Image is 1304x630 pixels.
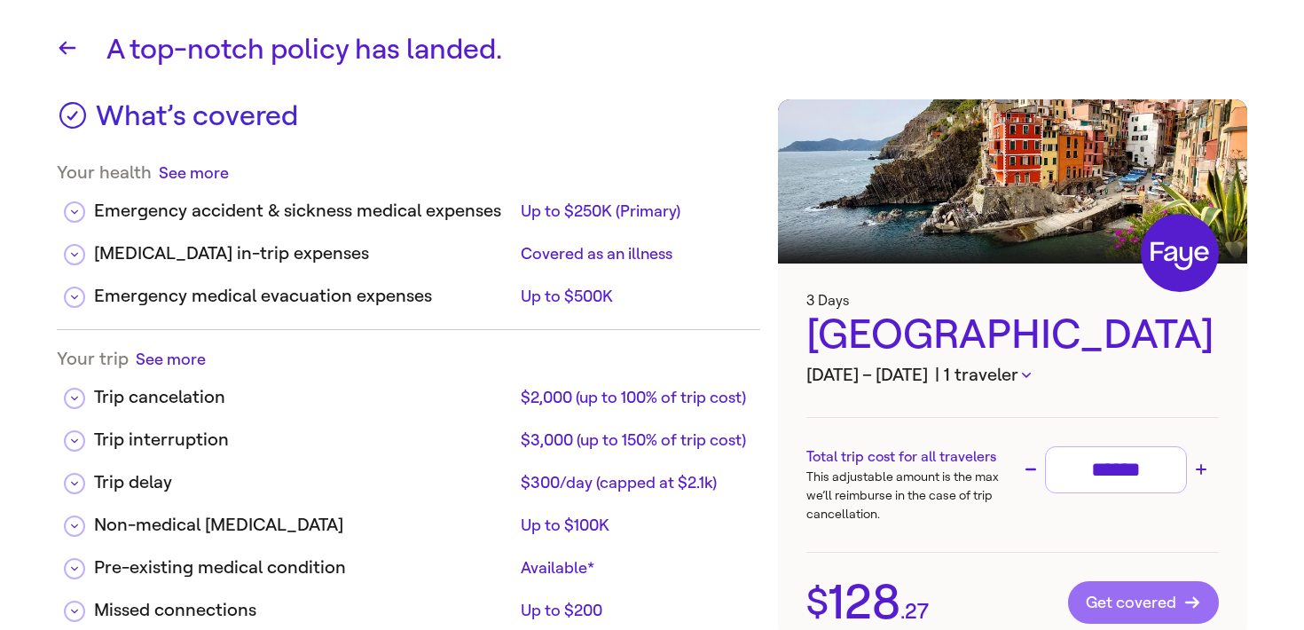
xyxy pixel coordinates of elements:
div: [MEDICAL_DATA] in-trip expensesCovered as an illness [57,226,760,269]
div: [GEOGRAPHIC_DATA] [806,309,1219,362]
button: Decrease trip cost [1020,459,1041,480]
h1: A top-notch policy has landed. [106,28,1247,71]
h3: 3 Days [806,292,1219,309]
div: $300/day (capped at $2.1k) [521,472,747,493]
div: Trip delay [94,469,514,496]
div: Up to $500K [521,286,747,307]
div: Your trip [57,348,760,370]
div: Available* [521,557,747,579]
div: $2,000 (up to 100% of trip cost) [521,387,747,408]
div: Covered as an illness [521,243,747,264]
div: Up to $250K (Primary) [521,201,747,222]
span: 27 [905,601,929,622]
div: $3,000 (up to 150% of trip cost) [521,429,747,451]
div: Emergency medical evacuation expensesUp to $500K [57,269,760,311]
div: Emergency accident & sickness medical expenses [94,198,514,224]
input: Trip cost [1053,454,1179,485]
div: Trip interruption [94,427,514,453]
div: Non-medical [MEDICAL_DATA] [94,512,514,539]
div: Trip delay$300/day (capped at $2.1k) [57,455,760,498]
div: Trip cancelation [94,384,514,411]
p: This adjustable amount is the max we’ll reimburse in the case of trip cancellation. [806,468,1012,524]
div: Trip cancelation$2,000 (up to 100% of trip cost) [57,370,760,413]
div: Emergency medical evacuation expenses [94,283,514,310]
div: Missed connections [94,597,514,624]
div: Pre-existing medical condition [94,555,514,581]
div: Missed connectionsUp to $200 [57,583,760,626]
h3: What’s covered [96,99,298,144]
div: Up to $200 [521,600,747,621]
div: Up to $100K [521,515,747,536]
div: Your health [57,161,760,184]
button: | 1 traveler [935,362,1031,389]
div: Pre-existing medical conditionAvailable* [57,540,760,583]
span: Get covered [1086,594,1201,611]
span: . [900,601,905,622]
button: See more [136,348,206,370]
button: Increase trip cost [1190,459,1212,480]
h3: Total trip cost for all travelers [806,446,1012,468]
h3: [DATE] – [DATE] [806,362,1219,389]
div: [MEDICAL_DATA] in-trip expenses [94,240,514,267]
div: Emergency accident & sickness medical expensesUp to $250K (Primary) [57,184,760,226]
button: See more [159,161,229,184]
div: Trip interruption$3,000 (up to 150% of trip cost) [57,413,760,455]
div: Non-medical [MEDICAL_DATA]Up to $100K [57,498,760,540]
button: Get covered [1068,581,1219,624]
span: 128 [829,579,900,626]
span: $ [806,584,829,621]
